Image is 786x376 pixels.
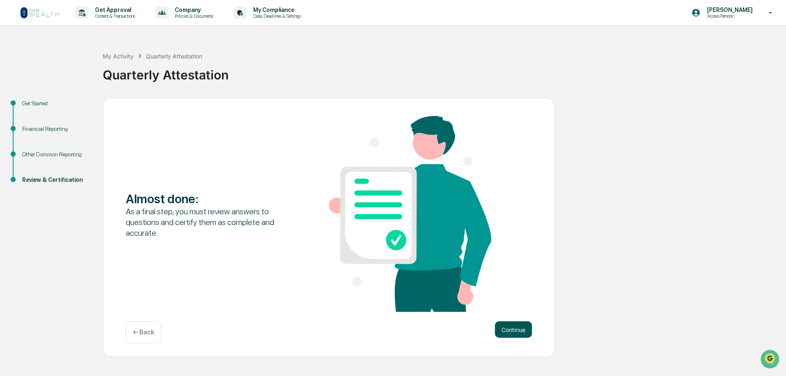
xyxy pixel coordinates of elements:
[88,13,139,19] p: Content & Transactions
[68,104,102,112] span: Attestations
[126,206,288,238] div: As a final step, you must review answers to questions and certify them as complete and accurate.
[760,349,782,371] iframe: Open customer support
[16,119,52,128] span: Data Lookup
[140,65,150,75] button: Start new chat
[8,104,15,111] div: 🖐️
[8,63,23,78] img: 1746055101610-c473b297-6a78-478c-a979-82029cc54cd1
[8,17,150,30] p: How can we help?
[28,63,135,71] div: Start new chat
[126,191,288,206] div: Almost done :
[16,104,53,112] span: Preclearance
[20,6,59,19] img: logo
[329,116,491,312] img: Almost done
[700,7,757,13] p: [PERSON_NAME]
[5,116,55,131] a: 🔎Data Lookup
[495,321,532,338] button: Continue
[8,120,15,127] div: 🔎
[82,139,99,146] span: Pylon
[133,328,154,336] p: ← Back
[22,150,90,159] div: Other Common Reporting
[58,139,99,146] a: Powered byPylon
[247,13,305,19] p: Data, Deadlines & Settings
[56,100,105,115] a: 🗄️Attestations
[22,125,90,133] div: Financial Reporting
[103,61,782,82] div: Quarterly Attestation
[146,53,202,60] div: Quarterly Attestation
[28,71,107,78] div: We're offline, we'll be back soon
[700,13,757,19] p: Access Persons
[247,7,305,13] p: My Compliance
[168,13,217,19] p: Policies & Documents
[88,7,139,13] p: Get Approval
[22,176,90,184] div: Review & Certification
[103,53,134,60] div: My Activity
[22,99,90,108] div: Get Started
[168,7,217,13] p: Company
[5,100,56,115] a: 🖐️Preclearance
[60,104,66,111] div: 🗄️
